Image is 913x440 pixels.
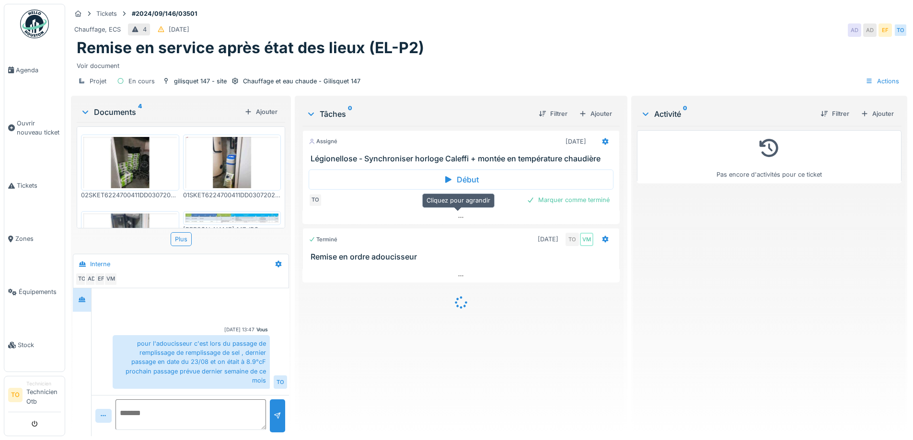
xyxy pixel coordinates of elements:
[171,232,192,246] div: Plus
[274,375,287,389] div: TO
[8,380,61,412] a: TO TechnicienTechnicien Otb
[90,77,106,86] div: Projet
[17,119,61,137] span: Ouvrir nouveau ticket
[580,233,593,246] div: VM
[4,318,65,372] a: Stock
[683,108,687,120] sup: 0
[566,233,579,246] div: TO
[104,272,117,286] div: VM
[311,252,615,261] h3: Remise en ordre adoucisseur
[26,380,61,410] li: Technicien Otb
[81,191,179,200] div: 02SKET6224700411DD03072024.JPEG
[83,137,177,188] img: p1mwuu81sxadn8b0maxepyx6ljp2
[348,108,352,120] sup: 0
[523,193,613,206] div: Marquer comme terminé
[309,137,337,146] div: Assigné
[90,259,110,269] div: Interne
[15,234,61,243] span: Zones
[4,265,65,318] a: Équipements
[96,9,117,18] div: Tickets
[94,272,108,286] div: EF
[128,77,155,86] div: En cours
[566,137,586,146] div: [DATE]
[8,388,23,402] li: TO
[575,107,616,120] div: Ajouter
[16,66,61,75] span: Agenda
[309,236,337,244] div: Terminé
[894,23,907,37] div: TO
[17,181,61,190] span: Tickets
[85,272,98,286] div: AD
[74,25,121,34] div: Chauffage, ECS
[309,169,613,190] div: Début
[311,154,615,163] h3: Légionellose - Synchroniser horloge Caleffi + montée en température chaudière
[4,97,65,159] a: Ouvrir nouveau ticket
[174,77,227,86] div: gilisquet 147 - site
[138,106,142,118] sup: 4
[878,23,892,37] div: EF
[817,107,853,120] div: Filtrer
[143,25,147,34] div: 4
[256,326,268,333] div: Vous
[18,340,61,350] span: Stock
[19,287,61,296] span: Équipements
[4,159,65,212] a: Tickets
[77,57,901,70] div: Voir document
[641,108,813,120] div: Activité
[81,106,241,118] div: Documents
[83,214,177,265] img: mew1p72eo864qv4kjkp2b75vn0q9
[4,212,65,265] a: Zones
[128,9,201,18] strong: #2024/09/146/03501
[309,193,322,207] div: TO
[535,107,571,120] div: Filtrer
[185,137,279,188] img: zlgar49jn8g7aoly1lufryoyup91
[643,135,895,179] div: Pas encore d'activités pour ce ticket
[4,44,65,97] a: Agenda
[863,23,877,37] div: AD
[857,107,898,120] div: Ajouter
[848,23,861,37] div: AD
[243,77,360,86] div: Chauffage et eau chaude - Gilisquet 147
[861,74,903,88] div: Actions
[538,235,558,244] div: [DATE]
[183,225,281,234] div: [PERSON_NAME] 147.JPG
[113,335,270,389] div: pour l'adoucisseur c'est lors du passage de remplissage de remplissage de sel , dernier passage e...
[224,326,254,333] div: [DATE] 13:47
[241,105,281,118] div: Ajouter
[185,214,279,223] img: 3qzdl9e72w9ypag3wxskiko2juq7
[422,193,495,207] div: Cliquez pour agrandir
[26,380,61,387] div: Technicien
[20,10,49,38] img: Badge_color-CXgf-gQk.svg
[77,39,424,57] h1: Remise en service après état des lieux (EL-P2)
[75,272,89,286] div: TO
[183,191,281,200] div: 01SKET6224700411DD03072024.JPEG
[169,25,189,34] div: [DATE]
[306,108,531,120] div: Tâches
